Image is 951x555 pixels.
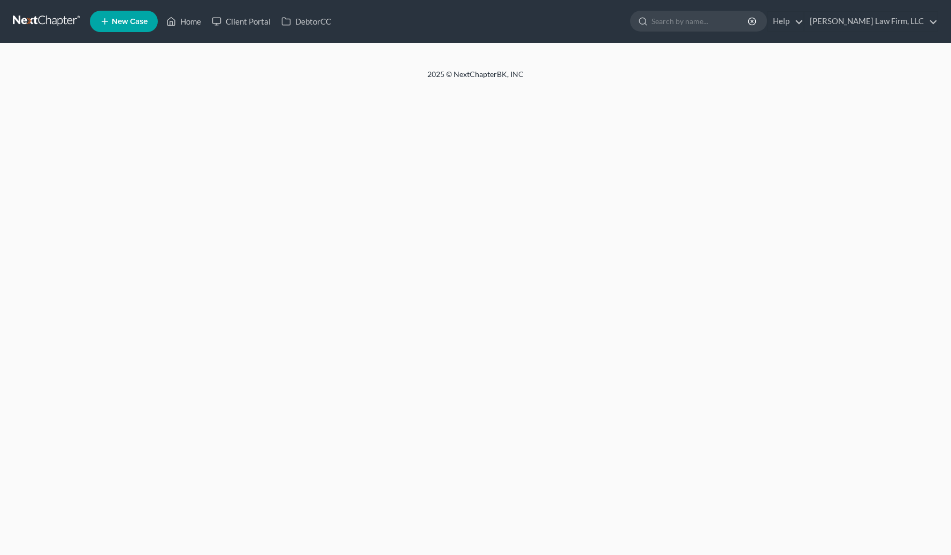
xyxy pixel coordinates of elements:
a: Home [161,12,206,31]
span: New Case [112,18,148,26]
a: Client Portal [206,12,276,31]
a: Help [768,12,803,31]
a: DebtorCC [276,12,336,31]
div: 2025 © NextChapterBK, INC [171,69,780,88]
input: Search by name... [651,11,749,31]
a: [PERSON_NAME] Law Firm, LLC [804,12,938,31]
